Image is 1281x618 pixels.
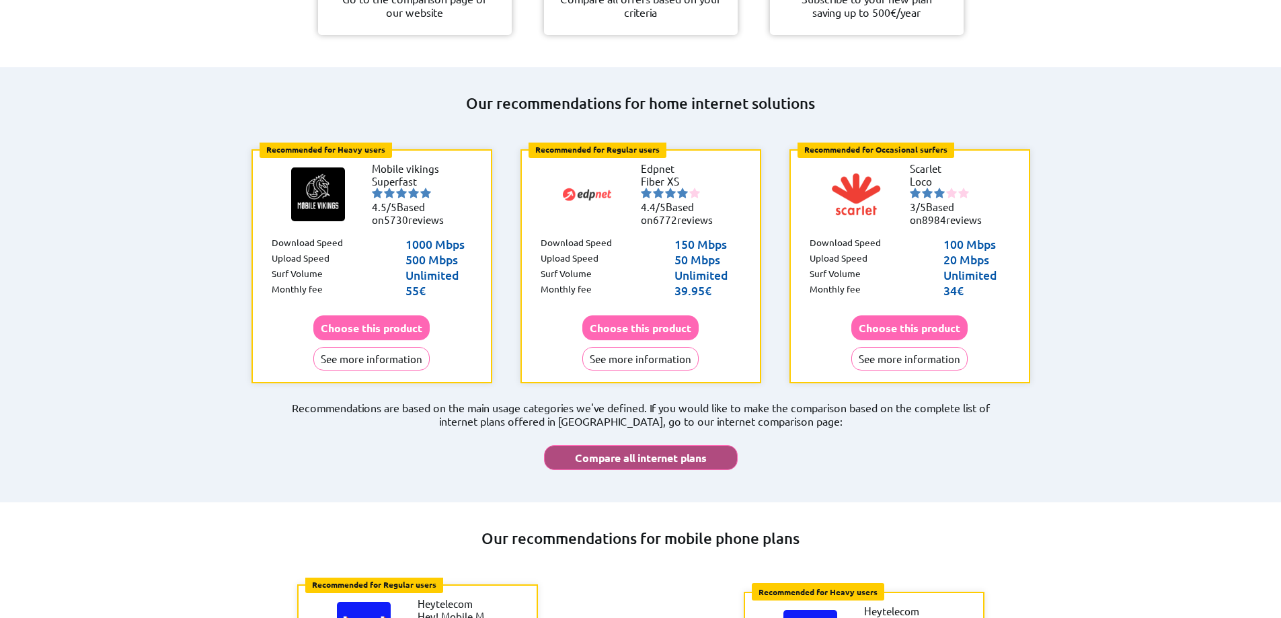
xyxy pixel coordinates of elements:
[943,267,1009,282] p: Unlimited
[541,236,612,252] p: Download Speed
[943,252,1009,267] p: 20 Mbps
[272,252,329,267] p: Upload Speed
[272,267,323,282] p: Surf Volume
[689,188,700,198] img: starnr5
[266,144,385,155] b: Recommended for Heavy users
[641,175,722,188] li: Fiber XS
[677,188,688,198] img: starnr4
[544,438,738,470] a: Compare all internet plans
[674,267,740,282] p: Unlimited
[641,200,666,213] span: 4.4/5
[405,236,471,252] p: 1000 Mbps
[384,188,395,198] img: starnr2
[582,347,699,371] button: See more information
[237,401,1044,428] p: Recommendations are based on the main usage categories we've defined. If you would like to make t...
[653,213,677,226] span: 6772
[541,267,592,282] p: Surf Volume
[582,315,699,340] button: Choose this product
[560,167,614,221] img: Logo of Edpnet
[851,321,968,334] a: Choose this product
[384,213,408,226] span: 5730
[372,162,453,175] li: Mobile vikings
[291,167,345,221] img: Logo of Mobile vikings
[759,586,878,597] b: Recommended for Heavy users
[851,347,968,371] button: See more information
[372,200,397,213] span: 4.5/5
[272,282,323,298] p: Monthly fee
[910,162,991,175] li: Scarlet
[405,267,471,282] p: Unlimited
[934,188,945,198] img: starnr3
[910,188,921,198] img: starnr1
[958,188,969,198] img: starnr5
[372,200,453,226] li: Based on reviews
[237,94,1044,113] h2: Our recommendations for home internet solutions
[922,188,933,198] img: starnr2
[674,282,740,298] p: 39.95€
[408,188,419,198] img: starnr4
[194,529,1087,548] h2: Our recommendations for mobile phone plans
[313,352,430,365] a: See more information
[674,252,740,267] p: 50 Mbps
[804,144,947,155] b: Recommended for Occasional surfers
[582,321,699,334] a: Choose this product
[418,597,498,610] li: Heytelecom
[810,282,861,298] p: Monthly fee
[396,188,407,198] img: starnr3
[641,200,722,226] li: Based on reviews
[313,315,430,340] button: Choose this product
[665,188,676,198] img: starnr3
[372,188,383,198] img: starnr1
[313,321,430,334] a: Choose this product
[674,236,740,252] p: 150 Mbps
[910,200,991,226] li: Based on reviews
[810,252,867,267] p: Upload Speed
[864,605,945,617] li: Heytelecom
[851,315,968,340] button: Choose this product
[272,236,343,252] p: Download Speed
[943,236,1009,252] p: 100 Mbps
[405,252,471,267] p: 500 Mbps
[420,188,431,198] img: starnr5
[922,213,946,226] span: 8984
[653,188,664,198] img: starnr2
[544,445,738,470] button: Compare all internet plans
[372,175,453,188] li: Superfast
[910,175,991,188] li: Loco
[810,236,881,252] p: Download Speed
[810,267,861,282] p: Surf Volume
[641,162,722,175] li: Edpnet
[313,347,430,371] button: See more information
[582,352,699,365] a: See more information
[641,188,652,198] img: starnr1
[946,188,957,198] img: starnr4
[943,282,1009,298] p: 34€
[851,352,968,365] a: See more information
[405,282,471,298] p: 55€
[829,167,883,221] img: Logo of Scarlet
[541,252,598,267] p: Upload Speed
[541,282,592,298] p: Monthly fee
[910,200,926,213] span: 3/5
[535,144,660,155] b: Recommended for Regular users
[312,579,436,590] b: Recommended for Regular users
